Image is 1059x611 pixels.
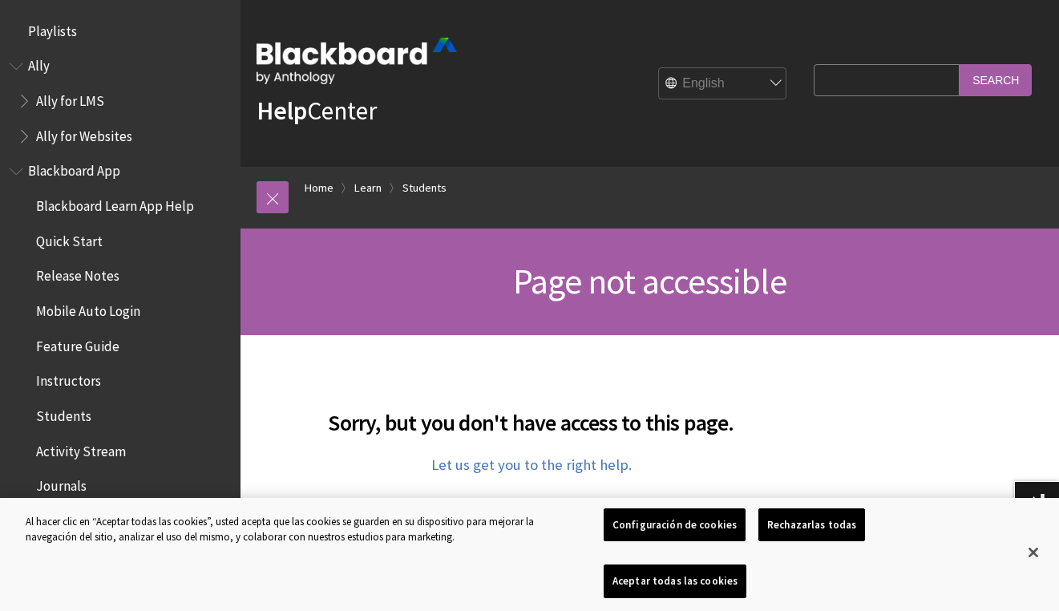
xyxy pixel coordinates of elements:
span: Release Notes [36,263,119,285]
span: Feature Guide [36,333,119,354]
select: Site Language Selector [659,68,787,100]
input: Search [960,64,1032,95]
a: Learn [354,178,382,198]
span: Ally [28,53,50,75]
span: Mobile Auto Login [36,297,140,319]
a: Students [402,178,447,198]
span: Quick Start [36,228,103,249]
span: Instructors [36,368,101,390]
a: Home [305,178,333,198]
div: Al hacer clic en “Aceptar todas las cookies”, usted acepta que las cookies se guarden en su dispo... [26,514,583,545]
span: Blackboard Learn App Help [36,192,194,214]
nav: Book outline for Playlists [10,18,231,45]
span: Journals [36,473,87,495]
a: HelpCenter [257,95,377,127]
img: Blackboard by Anthology [257,38,457,84]
nav: Book outline for Anthology Ally Help [10,53,231,150]
span: Blackboard App [28,158,120,180]
button: Configuración de cookies [604,508,746,542]
span: Ally for Websites [36,123,132,144]
button: Cerrar [1016,535,1051,570]
span: Activity Stream [36,438,126,459]
h2: Sorry, but you don't have access to this page. [257,386,806,439]
button: Rechazarlas todas [758,508,865,542]
span: Students [36,403,91,424]
span: Playlists [28,18,77,39]
a: Let us get you to the right help. [431,455,632,475]
span: Ally for LMS [36,87,104,109]
span: Page not accessible [513,259,786,303]
strong: Help [257,95,307,127]
button: Aceptar todas las cookies [604,564,746,598]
